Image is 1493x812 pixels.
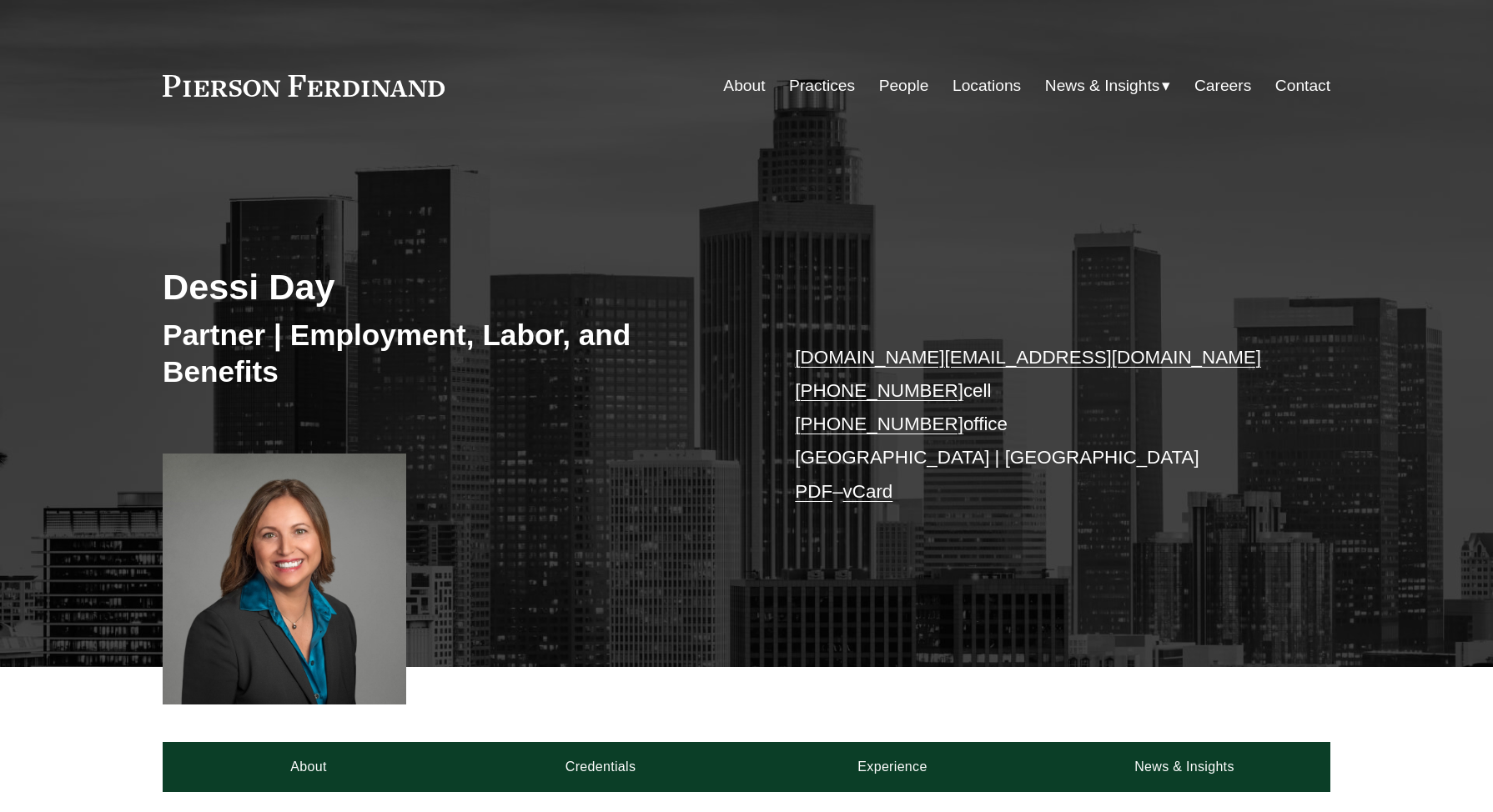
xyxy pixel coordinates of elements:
a: People [879,70,929,102]
a: vCard [843,481,893,502]
p: cell office [GEOGRAPHIC_DATA] | [GEOGRAPHIC_DATA] – [795,341,1281,509]
a: Credentials [455,742,746,792]
a: folder dropdown [1045,70,1171,102]
a: PDF [795,481,832,502]
a: About [163,742,455,792]
a: [PHONE_NUMBER] [795,414,963,434]
a: [PHONE_NUMBER] [795,380,963,401]
a: Careers [1194,70,1251,102]
h2: Dessi Day [163,265,746,308]
a: [DOMAIN_NAME][EMAIL_ADDRESS][DOMAIN_NAME] [795,347,1261,368]
a: Locations [953,70,1021,102]
a: Practices [789,70,855,102]
a: About [723,70,765,102]
a: News & Insights [1038,742,1330,792]
a: Experience [746,742,1038,792]
span: News & Insights [1045,72,1160,101]
h3: Partner | Employment, Labor, and Benefits [163,317,746,389]
a: Contact [1275,70,1330,102]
